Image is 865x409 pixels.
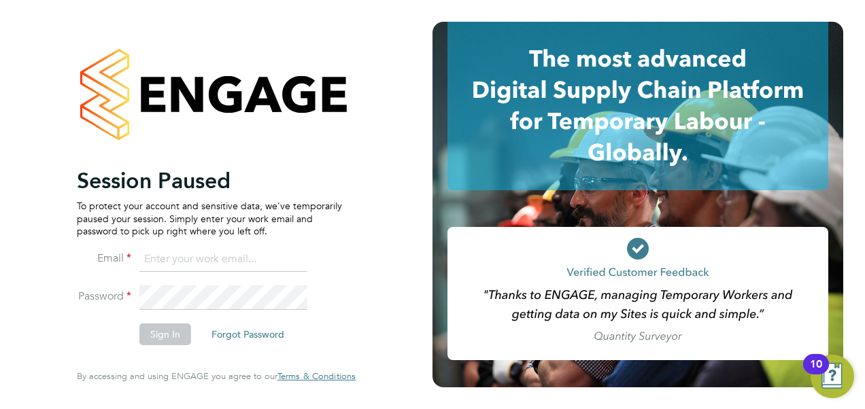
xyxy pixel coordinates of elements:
[201,323,295,345] button: Forgot Password
[810,364,822,382] div: 10
[811,355,854,398] button: Open Resource Center, 10 new notifications
[277,371,356,382] a: Terms & Conditions
[77,289,131,304] label: Password
[77,200,342,237] p: To protect your account and sensitive data, we've temporarily paused your session. Simply enter y...
[77,251,131,266] label: Email
[277,370,356,382] span: Terms & Conditions
[139,247,307,272] input: Enter your work email...
[77,370,356,382] span: By accessing and using ENGAGE you agree to our
[139,323,191,345] button: Sign In
[77,167,342,194] h2: Session Paused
